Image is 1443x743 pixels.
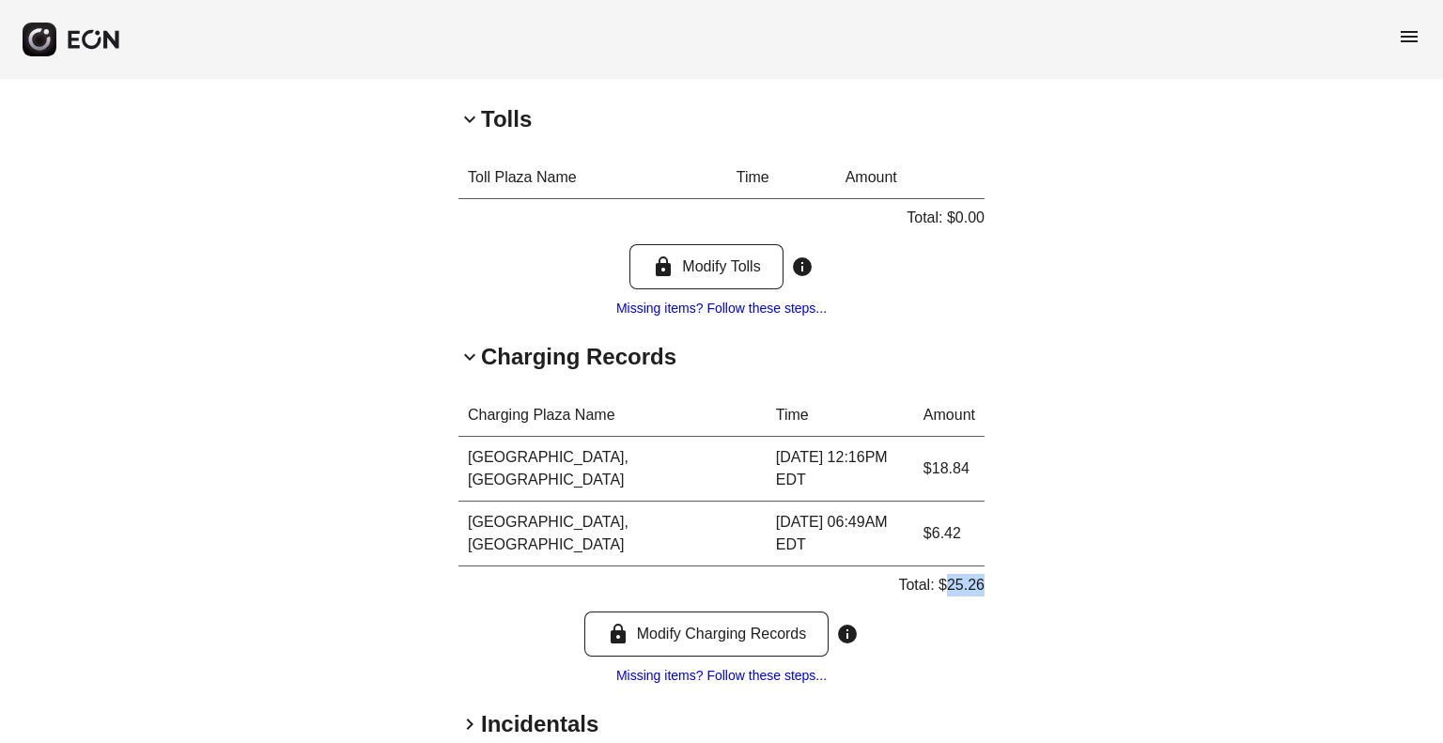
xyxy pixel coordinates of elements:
[481,104,532,134] h2: Tolls
[607,623,629,645] span: lock
[629,244,783,289] button: Modify Tolls
[616,668,827,683] a: Missing items? Follow these steps...
[458,108,481,131] span: keyboard_arrow_down
[767,502,914,566] td: [DATE] 06:49AM EDT
[767,437,914,502] td: [DATE] 12:16PM EDT
[458,346,481,368] span: keyboard_arrow_down
[836,623,859,645] span: info
[1398,25,1420,48] span: menu
[458,157,727,199] th: Toll Plaza Name
[458,437,767,502] td: [GEOGRAPHIC_DATA], [GEOGRAPHIC_DATA]
[458,713,481,735] span: keyboard_arrow_right
[481,342,676,372] h2: Charging Records
[584,611,830,657] button: Modify Charging Records
[907,207,985,229] p: Total: $0.00
[616,301,827,316] a: Missing items? Follow these steps...
[914,437,985,502] td: $18.84
[836,157,985,199] th: Amount
[898,574,985,596] p: Total: $25.26
[458,502,767,566] td: [GEOGRAPHIC_DATA], [GEOGRAPHIC_DATA]
[791,255,814,278] span: info
[767,395,914,437] th: Time
[481,709,598,739] h2: Incidentals
[652,255,675,278] span: lock
[458,395,767,437] th: Charging Plaza Name
[914,502,985,566] td: $6.42
[727,157,836,199] th: Time
[914,395,985,437] th: Amount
